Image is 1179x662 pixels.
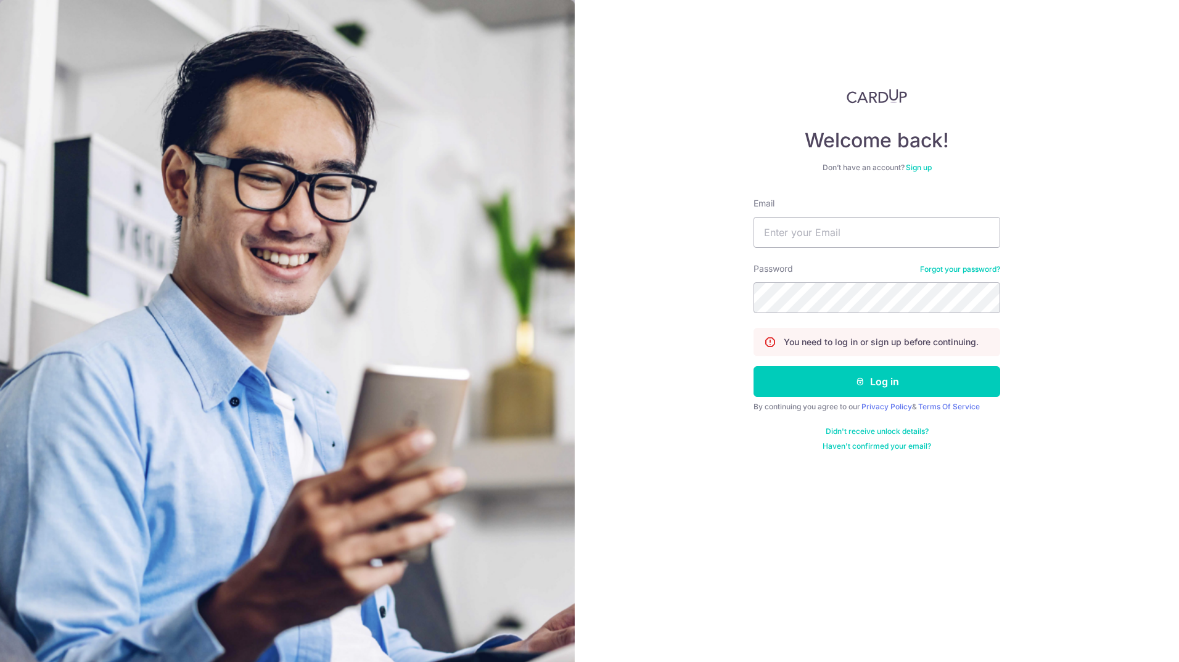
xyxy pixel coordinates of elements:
a: Haven't confirmed your email? [823,441,931,451]
a: Sign up [906,163,932,172]
a: Privacy Policy [861,402,912,411]
input: Enter your Email [754,217,1000,248]
button: Log in [754,366,1000,397]
p: You need to log in or sign up before continuing. [784,336,979,348]
label: Email [754,197,774,210]
a: Terms Of Service [918,402,980,411]
div: Don’t have an account? [754,163,1000,173]
a: Forgot your password? [920,264,1000,274]
label: Password [754,263,793,275]
a: Didn't receive unlock details? [826,427,929,436]
h4: Welcome back! [754,128,1000,153]
img: CardUp Logo [847,89,907,104]
div: By continuing you agree to our & [754,402,1000,412]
